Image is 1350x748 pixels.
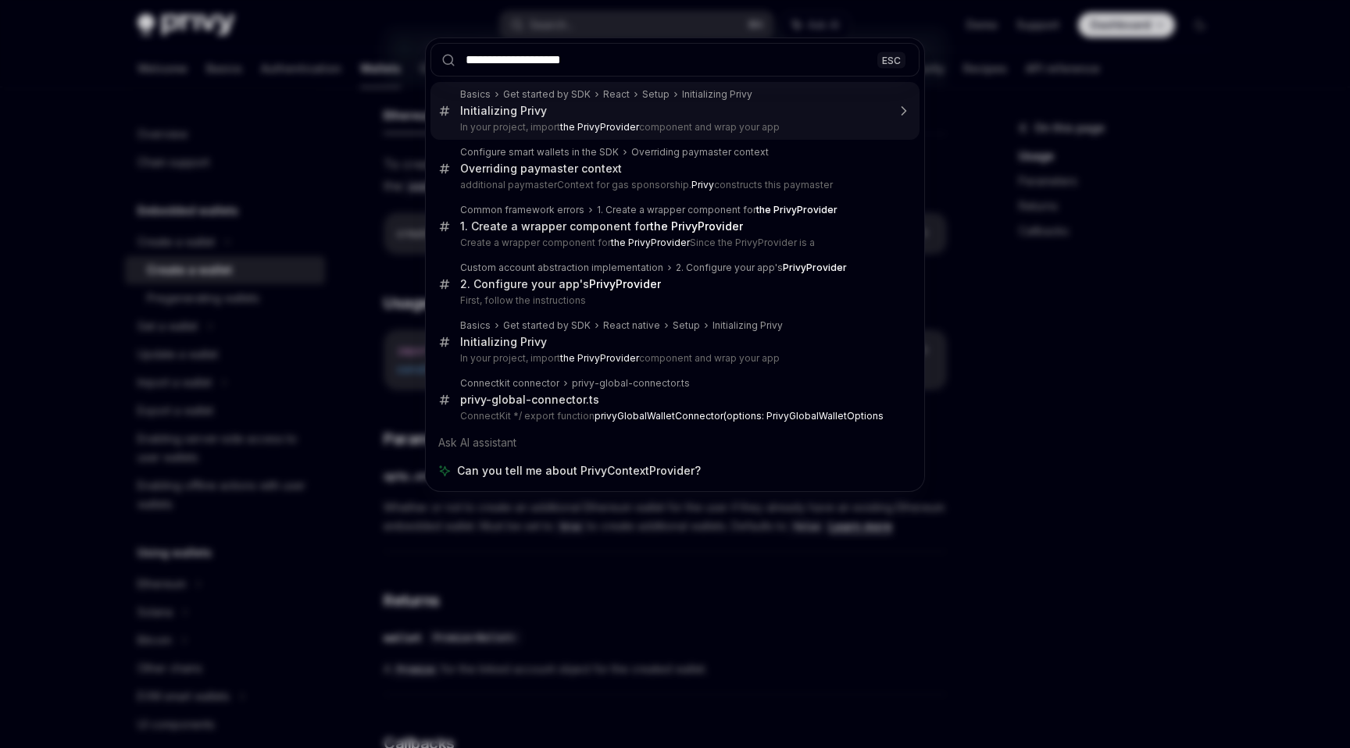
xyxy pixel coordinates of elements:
div: 2. Configure your app's [460,277,661,291]
b: the PrivyProvider [560,121,639,133]
div: Overriding paymaster context [460,162,622,176]
div: privy-global-connector.ts [572,377,690,390]
div: Overriding paymaster context [631,146,769,159]
b: the PrivyProvider [611,237,690,248]
b: Privy [691,179,714,191]
div: React native [603,319,660,332]
b: privyGlobalWalletConnector(options: PrivyGlobalWalletOptions [595,410,884,422]
p: ConnectKit */ export function [460,410,887,422]
div: 1. Create a wrapper component for [597,204,837,216]
p: First, follow the instructions [460,294,887,307]
div: Setup [642,88,670,101]
div: Connectkit connector [460,377,559,390]
div: Basics [460,88,491,101]
div: Initializing Privy [460,335,547,349]
b: PrivyProvider [783,262,847,273]
span: Can you tell me about PrivyContextProvider? [457,463,701,479]
p: Create a wrapper component for Since the PrivyProvider is a [460,237,887,249]
b: the PrivyProvider [756,204,837,215]
div: Configure smart wallets in the SDK [460,146,619,159]
div: Initializing Privy [460,104,547,118]
div: Setup [673,319,700,332]
div: Basics [460,319,491,332]
div: ESC [877,52,905,68]
p: In your project, import component and wrap your app [460,121,887,134]
b: PrivyProvider [589,277,661,290]
div: Ask AI assistant [430,429,920,457]
p: additional paymasterContext for gas sponsorship. constructs this paymaster [460,179,887,191]
div: 2. Configure your app's [676,262,847,274]
div: Common framework errors [460,204,584,216]
b: the PrivyProvider [560,352,639,364]
div: Get started by SDK [503,88,591,101]
div: Get started by SDK [503,319,591,332]
div: Initializing Privy [682,88,752,101]
div: privy-global-connector.ts [460,393,599,407]
b: the PrivyProvider [650,219,743,233]
div: 1. Create a wrapper component for [460,219,743,233]
div: Initializing Privy [712,319,783,332]
p: In your project, import component and wrap your app [460,352,887,365]
div: React [603,88,630,101]
div: Custom account abstraction implementation [460,262,663,274]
